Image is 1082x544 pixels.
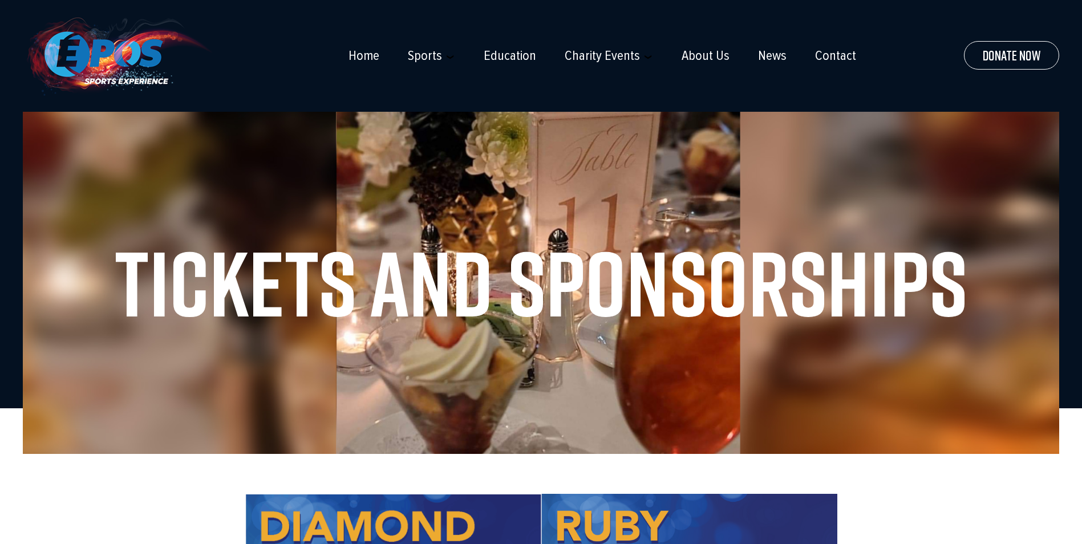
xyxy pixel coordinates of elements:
[565,48,640,64] a: Charity Events
[408,48,442,64] a: Sports
[46,237,1036,328] h1: Tickets and Sponsorships
[484,48,536,64] a: Education
[815,48,856,64] a: Contact
[964,41,1059,70] a: Donate Now
[682,48,730,64] a: About Us
[348,48,379,64] a: Home
[758,48,787,64] a: News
